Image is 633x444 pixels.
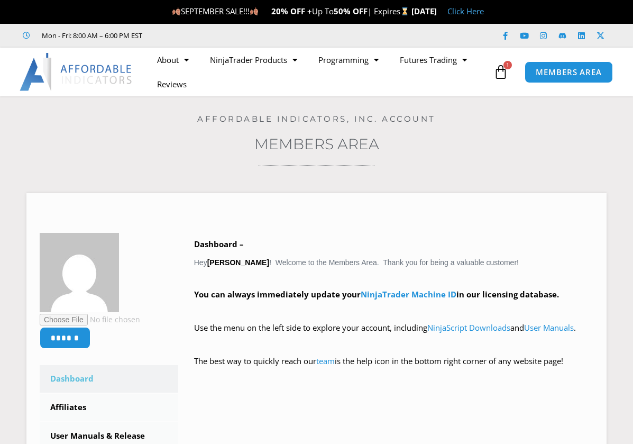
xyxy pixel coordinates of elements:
[536,68,602,76] span: MEMBERS AREA
[250,7,258,15] img: 🍂
[194,321,593,350] p: Use the menu on the left side to explore your account, including and .
[194,237,593,384] div: Hey ! Welcome to the Members Area. Thank you for being a valuable customer!
[308,48,389,72] a: Programming
[525,61,613,83] a: MEMBERS AREA
[316,356,335,366] a: team
[194,354,593,384] p: The best way to quickly reach our is the help icon in the bottom right corner of any website page!
[172,6,411,16] span: SEPTEMBER SALE!!! Up To | Expires
[40,394,178,421] a: Affiliates
[199,48,308,72] a: NinjaTrader Products
[334,6,368,16] strong: 50% OFF
[40,365,178,393] a: Dashboard
[40,233,119,312] img: 306a39d853fe7ca0a83b64c3a9ab38c2617219f6aea081d20322e8e32295346b
[427,322,510,333] a: NinjaScript Downloads
[20,53,133,91] img: LogoAI | Affordable Indicators – NinjaTrader
[194,239,244,249] b: Dashboard –
[157,30,316,41] iframe: Customer reviews powered by Trustpilot
[447,6,484,16] a: Click Here
[197,114,436,124] a: Affordable Indicators, Inc. Account
[172,7,180,15] img: 🍂
[254,135,379,153] a: Members Area
[146,72,197,96] a: Reviews
[478,57,524,87] a: 1
[146,48,491,96] nav: Menu
[524,322,574,333] a: User Manuals
[503,61,512,69] span: 1
[39,29,142,42] span: Mon - Fri: 8:00 AM – 6:00 PM EST
[271,6,312,16] strong: 20% OFF +
[207,258,269,267] strong: [PERSON_NAME]
[401,7,409,15] img: ⌛
[361,289,456,300] a: NinjaTrader Machine ID
[411,6,437,16] strong: [DATE]
[194,289,559,300] strong: You can always immediately update your in our licensing database.
[146,48,199,72] a: About
[389,48,478,72] a: Futures Trading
